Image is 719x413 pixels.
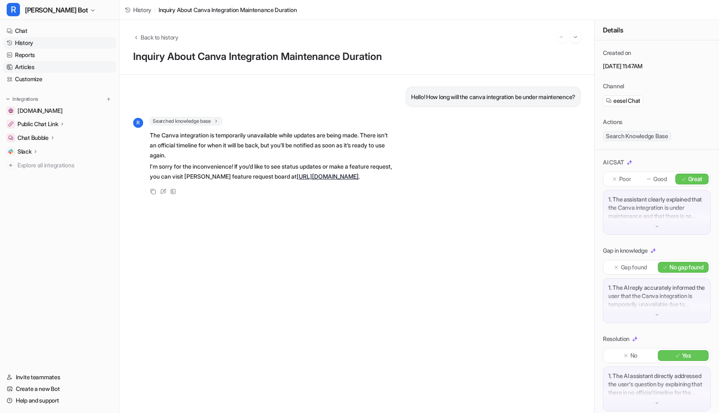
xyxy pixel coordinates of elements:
[133,33,179,42] button: Back to history
[606,98,612,104] img: eeselChat
[654,400,660,406] img: down-arrow
[17,107,62,115] span: [DOMAIN_NAME]
[603,158,624,167] p: AI CSAT
[3,25,116,37] a: Chat
[606,97,640,105] a: eesel Chat
[17,120,58,128] p: Public Chat Link
[133,51,581,63] h1: Inquiry About Canva Integration Maintenance Duration
[603,246,648,255] p: Gap in knowledge
[3,73,116,85] a: Customize
[8,135,13,140] img: Chat Bubble
[603,49,631,57] p: Created on
[688,175,703,183] p: Great
[141,33,179,42] span: Back to history
[3,159,116,171] a: Explore all integrations
[3,105,116,117] a: getrella.com[DOMAIN_NAME]
[654,312,660,318] img: down-arrow
[3,61,116,73] a: Articles
[613,97,640,105] span: eesel Chat
[3,95,41,103] button: Integrations
[8,122,13,127] img: Public Chat Link
[150,117,222,125] span: Searched knowledge base
[150,162,393,182] p: I'm sorry for the inconvenience! If you’d like to see status updates or make a feature request, y...
[3,49,116,61] a: Reports
[573,33,578,41] img: Next session
[159,5,297,14] span: Inquiry About Canva Integration Maintenance Duration
[17,159,113,172] span: Explore all integrations
[12,96,38,102] p: Integrations
[603,118,622,126] p: Actions
[25,4,88,16] span: [PERSON_NAME] Bot
[297,173,359,180] a: [URL][DOMAIN_NAME]
[621,263,647,271] p: Gap found
[653,175,667,183] p: Good
[558,33,564,41] img: Previous session
[154,5,156,14] span: /
[595,20,719,40] div: Details
[17,147,32,156] p: Slack
[7,161,15,169] img: explore all integrations
[7,3,20,16] span: R
[106,96,112,102] img: menu_add.svg
[133,118,143,128] span: R
[603,62,711,70] p: [DATE] 11:47AM
[630,351,637,360] p: No
[3,371,116,383] a: Invite teammates
[5,96,11,102] img: expand menu
[17,134,49,142] p: Chat Bubble
[603,335,630,343] p: Resolution
[603,131,671,141] span: Search Knowledge Base
[619,175,631,183] p: Poor
[570,32,581,42] button: Go to next session
[608,372,705,397] p: 1. The AI assistant directly addressed the user's question by explaining that there is no officia...
[125,5,151,14] a: History
[608,284,705,309] p: 1. The AI reply accurately informed the user that the Canva integration is temporarily unavailabl...
[8,108,13,113] img: getrella.com
[556,32,567,42] button: Go to previous session
[3,37,116,49] a: History
[608,195,705,220] p: 1. The assistant clearly explained that the Canva integration is under maintenance and that there...
[682,351,691,360] p: Yes
[3,383,116,395] a: Create a new Bot
[3,395,116,406] a: Help and support
[8,149,13,154] img: Slack
[669,263,704,271] p: No gap found
[603,82,624,90] p: Channel
[133,5,151,14] span: History
[150,130,393,160] p: The Canva integration is temporarily unavailable while updates are being made. There isn’t an off...
[654,224,660,229] img: down-arrow
[411,92,575,102] p: Hello! How long will the canva integration be under maintenence?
